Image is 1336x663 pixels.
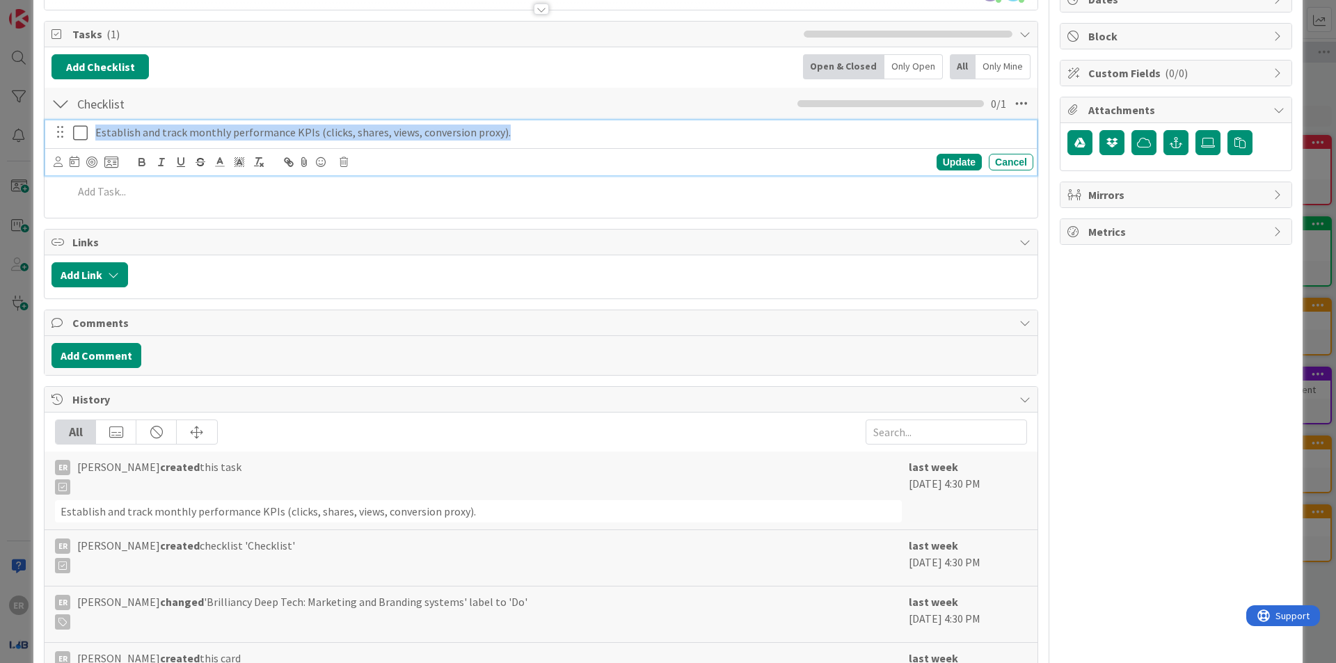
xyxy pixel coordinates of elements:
div: Open & Closed [803,54,884,79]
div: [DATE] 4:30 PM [909,537,1027,579]
input: Search... [866,420,1027,445]
span: ( 0/0 ) [1165,66,1188,80]
div: Establish and track monthly performance KPIs (clicks, shares, views, conversion proxy). [55,500,902,522]
b: created [160,460,200,474]
b: created [160,538,200,552]
div: All [950,54,976,79]
span: Support [29,2,63,19]
button: Add Checklist [51,54,149,79]
div: Only Open [884,54,943,79]
b: last week [909,595,958,609]
span: Comments [72,314,1012,331]
span: [PERSON_NAME] 'Brilliancy Deep Tech: Marketing and Branding systems' label to 'Do' [77,593,527,630]
span: Attachments [1088,102,1266,118]
span: [PERSON_NAME] checklist 'Checklist' [77,537,295,573]
div: All [56,420,96,444]
span: Mirrors [1088,186,1266,203]
b: changed [160,595,204,609]
div: Only Mine [976,54,1031,79]
span: Tasks [72,26,797,42]
span: Block [1088,28,1266,45]
span: Links [72,234,1012,250]
div: Cancel [989,154,1033,170]
span: ( 1 ) [106,27,120,41]
div: [DATE] 4:30 PM [909,458,1027,522]
div: ER [55,595,70,610]
button: Add Comment [51,343,141,368]
b: last week [909,538,958,552]
span: History [72,391,1012,408]
p: Establish and track monthly performance KPIs (clicks, shares, views, conversion proxy). [95,125,1028,141]
div: [DATE] 4:30 PM [909,593,1027,635]
div: ER [55,460,70,475]
div: ER [55,538,70,554]
span: [PERSON_NAME] this task [77,458,241,495]
span: Metrics [1088,223,1266,240]
button: Add Link [51,262,128,287]
span: 0 / 1 [991,95,1006,112]
b: last week [909,460,958,474]
span: Custom Fields [1088,65,1266,81]
div: Update [937,154,982,170]
input: Add Checklist... [72,91,385,116]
